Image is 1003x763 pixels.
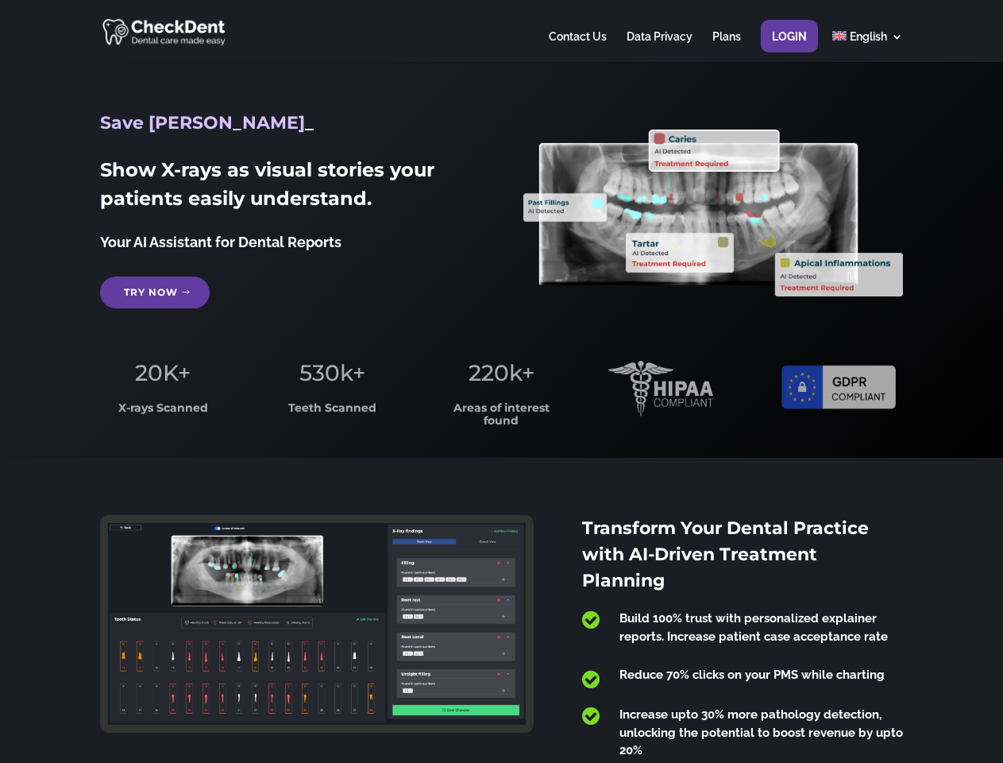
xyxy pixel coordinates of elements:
[582,517,869,591] span: Transform Your Dental Practice with AI-Driven Treatment Planning
[627,31,692,62] a: Data Privacy
[619,668,885,682] span: Reduce 70% clicks on your PMS while charting
[102,16,227,47] img: CheckDent AI
[469,359,534,386] span: 220k+
[619,611,888,644] span: Build 100% trust with personalized explainer reports. Increase patient case acceptance rate
[850,30,887,43] span: English
[305,112,314,134] span: _
[772,31,807,62] a: Login
[712,31,741,62] a: Plans
[100,156,479,221] h2: Show X-rays as visual stories your patients easily understand.
[100,277,210,308] a: Try Now
[619,707,903,757] span: Increase upto 30% more pathology detection, unlocking the potential to boost revenue by upto 20%
[582,610,600,630] span: 
[135,359,191,386] span: 20K+
[549,31,607,62] a: Contact Us
[523,130,902,296] img: X_Ray_annotated
[582,706,600,726] span: 
[100,234,341,250] span: Your AI Assistant for Dental Reports
[439,402,565,435] h3: Areas of interest found
[100,112,305,134] span: Save [PERSON_NAME]
[299,359,365,386] span: 530k+
[582,669,600,690] span: 
[832,31,903,62] a: English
